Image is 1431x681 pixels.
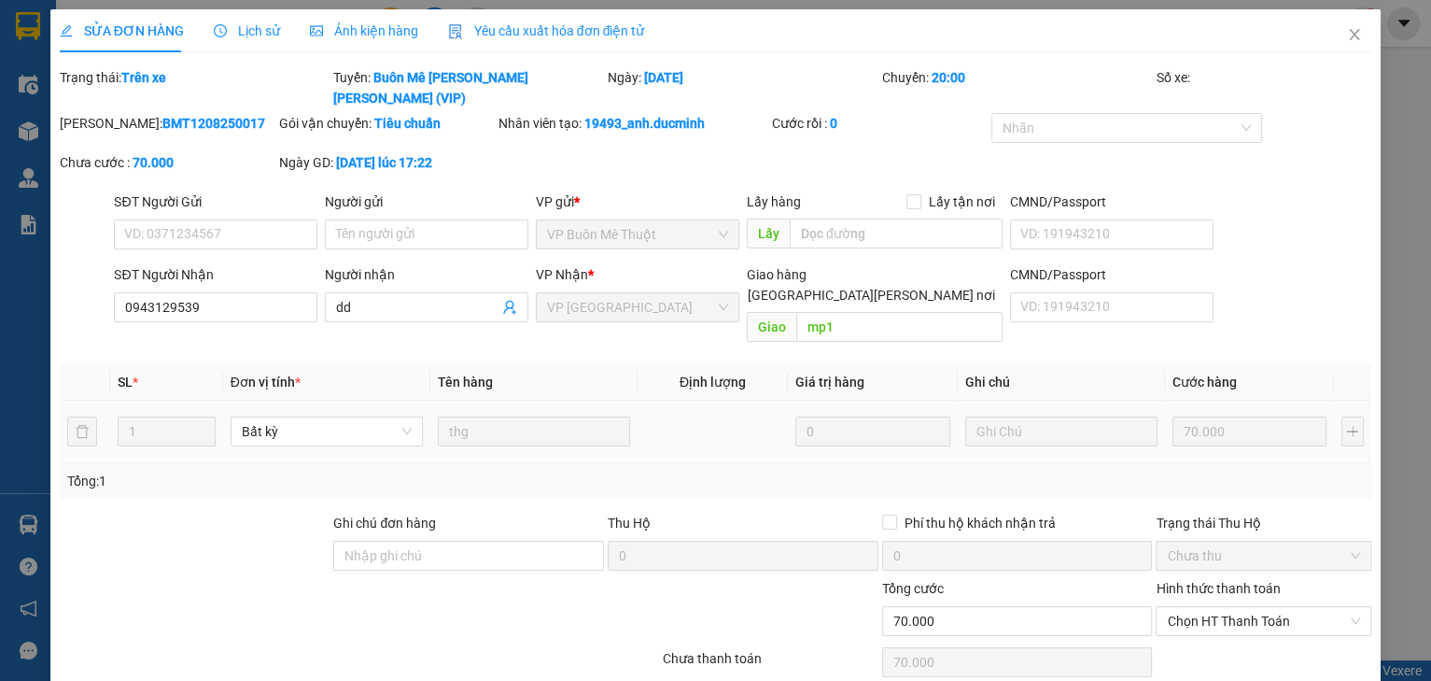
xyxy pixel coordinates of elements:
[897,513,1063,533] span: Phí thu hộ khách nhận trả
[932,70,965,85] b: 20:00
[333,516,436,531] label: Ghi chú đơn hàng
[1010,192,1214,212] div: CMND/Passport
[921,192,1003,212] span: Lấy tận nơi
[502,300,517,315] span: user-add
[795,417,950,447] input: 0
[438,417,630,447] input: VD: Bàn, Ghế
[325,192,528,212] div: Người gửi
[67,471,554,491] div: Tổng: 1
[310,24,323,37] span: picture
[680,375,746,390] span: Định lượng
[1154,67,1373,108] div: Số xe:
[114,192,317,212] div: SĐT Người Gửi
[60,113,275,134] div: [PERSON_NAME]:
[133,155,174,170] b: 70.000
[880,67,1155,108] div: Chuyến:
[747,267,807,282] span: Giao hàng
[795,375,864,390] span: Giá trị hàng
[242,418,412,446] span: Bất kỳ
[547,220,728,248] span: VP Buôn Mê Thuột
[1156,581,1280,596] label: Hình thức thanh toán
[231,375,301,390] span: Đơn vị tính
[790,219,1003,248] input: Dọc đường
[60,23,184,38] span: SỬA ĐƠN HÀNG
[1172,417,1327,447] input: 0
[661,648,880,681] div: Chưa thanh toán
[498,113,769,134] div: Nhân viên tạo:
[214,23,280,38] span: Lịch sử
[214,24,227,37] span: clock-circle
[374,116,441,131] b: Tiêu chuẩn
[279,152,495,173] div: Ngày GD:
[58,67,332,108] div: Trạng thái:
[606,67,880,108] div: Ngày:
[547,293,728,321] span: VP Sài Gòn
[448,23,645,38] span: Yêu cầu xuất hóa đơn điện tử
[772,113,988,134] div: Cước rồi :
[121,70,166,85] b: Trên xe
[747,194,801,209] span: Lấy hàng
[162,116,265,131] b: BMT1208250017
[740,285,1003,305] span: [GEOGRAPHIC_DATA][PERSON_NAME] nơi
[331,67,606,108] div: Tuyến:
[1167,542,1360,570] span: Chưa thu
[336,155,432,170] b: [DATE] lúc 17:22
[333,541,604,571] input: Ghi chú đơn hàng
[1328,9,1381,62] button: Close
[60,24,73,37] span: edit
[536,267,588,282] span: VP Nhận
[1167,607,1360,635] span: Chọn HT Thanh Toán
[118,375,133,390] span: SL
[536,192,739,212] div: VP gửi
[310,23,418,38] span: Ảnh kiện hàng
[796,312,1003,342] input: Dọc đường
[608,516,651,531] span: Thu Hộ
[1156,513,1371,533] div: Trạng thái Thu Hộ
[325,264,528,285] div: Người nhận
[333,70,528,106] b: Buôn Mê [PERSON_NAME] [PERSON_NAME] (VIP)
[1172,375,1237,390] span: Cước hàng
[114,264,317,285] div: SĐT Người Nhận
[965,417,1157,447] input: Ghi Chú
[279,113,495,134] div: Gói vận chuyển:
[1010,264,1214,285] div: CMND/Passport
[448,24,463,39] img: icon
[830,116,837,131] b: 0
[67,417,97,447] button: delete
[1341,417,1364,447] button: plus
[882,581,944,596] span: Tổng cước
[644,70,683,85] b: [DATE]
[584,116,705,131] b: 19493_anh.ducminh
[747,219,790,248] span: Lấy
[438,375,493,390] span: Tên hàng
[958,364,1165,401] th: Ghi chú
[747,312,796,342] span: Giao
[1347,27,1362,42] span: close
[60,152,275,173] div: Chưa cước :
